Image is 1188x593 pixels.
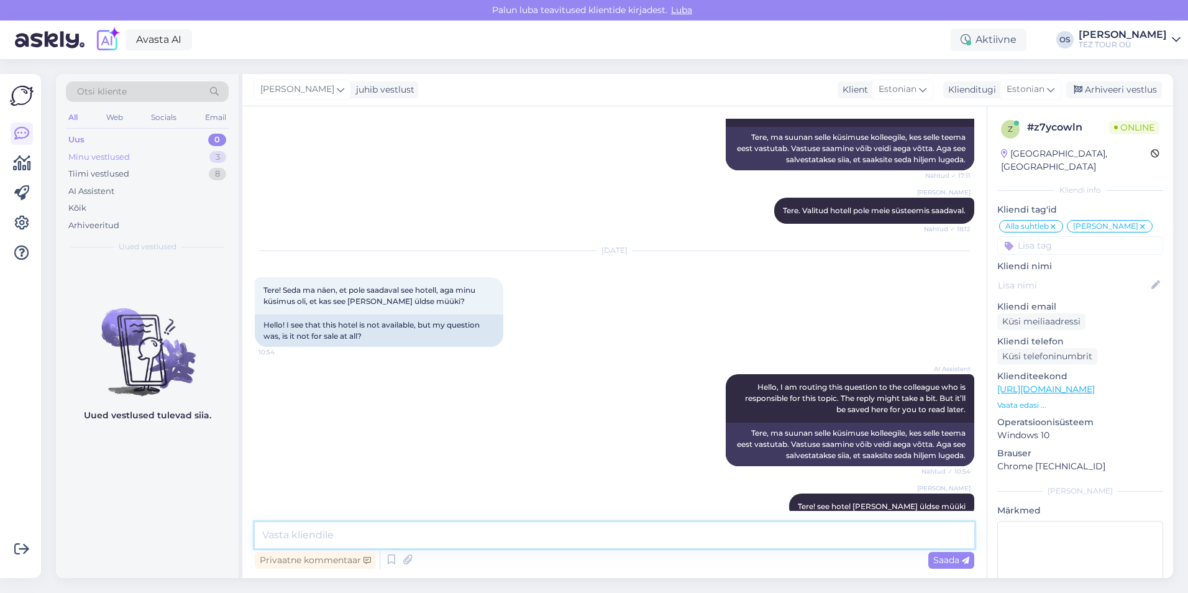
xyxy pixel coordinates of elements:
span: Luba [667,4,696,16]
span: [PERSON_NAME] [1073,223,1138,230]
span: Nähtud ✓ 18:12 [924,224,971,234]
div: [DATE] [255,245,974,256]
span: Saada [933,554,969,566]
span: Hello, I am routing this question to the colleague who is responsible for this topic. The reply m... [745,382,967,414]
div: 3 [209,151,226,163]
input: Lisa tag [997,236,1163,255]
div: Uus [68,134,85,146]
div: Tiimi vestlused [68,168,129,180]
div: Kliendi info [997,185,1163,196]
span: [PERSON_NAME] [917,188,971,197]
span: Uued vestlused [119,241,176,252]
div: Klienditugi [943,83,996,96]
a: [URL][DOMAIN_NAME] [997,384,1095,395]
span: Estonian [879,83,916,96]
div: Arhiveeritud [68,219,119,232]
div: Web [104,109,126,126]
div: [PERSON_NAME] [1079,30,1167,40]
div: Tere, ma suunan selle küsimuse kolleegile, kes selle teema eest vastutab. Vastuse saamine võib ve... [726,127,974,170]
span: Otsi kliente [77,85,127,98]
span: Tere! Seda ma näen, et pole saadaval see hotell, aga minu küsimus oli, et kas see [PERSON_NAME] ü... [263,285,477,306]
span: Tere! see hotel [PERSON_NAME] üldse müüki [798,502,966,511]
div: 8 [209,168,226,180]
img: No chats [56,286,239,398]
div: Klient [838,83,868,96]
span: Nähtud ✓ 10:54 [921,467,971,476]
p: Märkmed [997,504,1163,517]
div: Hello! I see that this hotel is not available, but my question was, is it not for sale at all? [255,315,503,347]
div: AI Assistent [68,185,114,198]
div: Arhiveeri vestlus [1066,81,1162,98]
div: 0 [208,134,226,146]
p: Klienditeekond [997,370,1163,383]
img: Askly Logo [10,84,34,108]
span: Online [1109,121,1159,134]
span: Nähtud ✓ 17:11 [924,171,971,180]
p: Kliendi nimi [997,260,1163,273]
div: [PERSON_NAME] [997,485,1163,497]
img: explore-ai [94,27,121,53]
div: Küsi telefoninumbrit [997,348,1097,365]
div: Kõik [68,202,86,214]
div: TEZ TOUR OÜ [1079,40,1167,50]
p: Chrome [TECHNICAL_ID] [997,460,1163,473]
div: Aktiivne [951,29,1026,51]
div: Minu vestlused [68,151,130,163]
span: z [1008,124,1013,134]
p: Kliendi tag'id [997,203,1163,216]
span: Tere. Valitud hotell pole meie süsteemis saadaval. [783,206,966,215]
div: # z7ycowln [1027,120,1109,135]
input: Lisa nimi [998,278,1149,292]
span: AI Assistent [924,364,971,374]
span: [PERSON_NAME] [917,484,971,493]
p: Vaata edasi ... [997,400,1163,411]
div: OS [1056,31,1074,48]
p: Kliendi email [997,300,1163,313]
a: Avasta AI [126,29,192,50]
span: 10:54 [258,347,305,357]
p: Uued vestlused tulevad siia. [84,409,211,422]
a: [PERSON_NAME]TEZ TOUR OÜ [1079,30,1181,50]
div: Socials [148,109,179,126]
div: Tere, ma suunan selle küsimuse kolleegile, kes selle teema eest vastutab. Vastuse saamine võib ve... [726,423,974,466]
p: Windows 10 [997,429,1163,442]
div: juhib vestlust [351,83,414,96]
div: [GEOGRAPHIC_DATA], [GEOGRAPHIC_DATA] [1001,147,1151,173]
span: [PERSON_NAME] [260,83,334,96]
p: Kliendi telefon [997,335,1163,348]
div: Email [203,109,229,126]
div: All [66,109,80,126]
div: Küsi meiliaadressi [997,313,1085,330]
p: Operatsioonisüsteem [997,416,1163,429]
span: Alla suhtleb [1005,223,1049,230]
span: Estonian [1007,83,1044,96]
div: Privaatne kommentaar [255,552,376,569]
p: Brauser [997,447,1163,460]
